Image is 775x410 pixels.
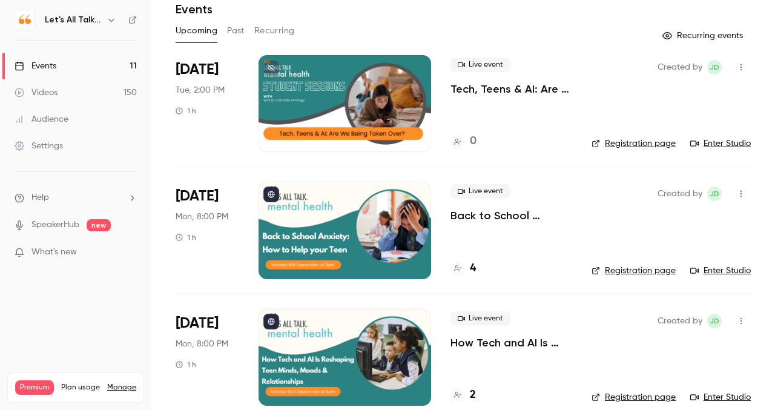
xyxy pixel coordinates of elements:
span: Premium [15,380,54,395]
span: Mon, 8:00 PM [176,211,228,223]
span: JD [710,60,719,74]
span: Jenni Dunn [707,314,722,328]
iframe: Noticeable Trigger [122,247,137,258]
li: help-dropdown-opener [15,191,137,204]
div: 1 h [176,233,196,242]
h4: 4 [470,260,476,277]
button: Upcoming [176,21,217,41]
div: Sep 15 Mon, 8:00 PM (Europe/London) [176,309,239,406]
a: 4 [450,260,476,277]
h4: 2 [470,387,476,403]
a: Enter Studio [690,137,751,150]
span: What's new [31,246,77,259]
span: Created by [658,187,702,201]
span: Created by [658,314,702,328]
a: Registration page [592,391,676,403]
div: Events [15,60,56,72]
span: Jenni Dunn [707,187,722,201]
h4: 0 [470,133,477,150]
button: Recurring events [657,26,751,45]
span: Created by [658,60,702,74]
a: Enter Studio [690,265,751,277]
a: Manage [107,383,136,392]
div: Settings [15,140,63,152]
span: Live event [450,311,510,326]
span: Live event [450,184,510,199]
span: JD [710,314,719,328]
span: [DATE] [176,187,219,206]
a: SpeakerHub [31,219,79,231]
h1: Events [176,2,213,16]
div: Sep 2 Tue, 2:00 PM (Europe/London) [176,55,239,152]
span: [DATE] [176,314,219,333]
a: 0 [450,133,477,150]
a: Enter Studio [690,391,751,403]
span: Jenni Dunn [707,60,722,74]
div: Videos [15,87,58,99]
img: Let's All Talk Mental Health [15,10,35,30]
span: Live event [450,58,510,72]
a: Registration page [592,137,676,150]
div: Audience [15,113,68,125]
div: 1 h [176,360,196,369]
a: 2 [450,387,476,403]
div: Sep 8 Mon, 8:00 PM (Europe/London) [176,182,239,279]
span: [DATE] [176,60,219,79]
span: Tue, 2:00 PM [176,84,225,96]
span: Help [31,191,49,204]
button: Past [227,21,245,41]
span: Mon, 8:00 PM [176,338,228,350]
span: JD [710,187,719,201]
a: Back to School Anxiety: How to Help your Teen [450,208,572,223]
span: new [87,219,111,231]
h6: Let's All Talk Mental Health [45,14,102,26]
span: Plan usage [61,383,100,392]
a: How Tech and AI Is Reshaping Teen Minds, Moods & Relationships [450,336,572,350]
a: Tech, Teens & AI: Are We Being Taken Over? [450,82,572,96]
a: Registration page [592,265,676,277]
div: 1 h [176,106,196,116]
button: Recurring [254,21,295,41]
